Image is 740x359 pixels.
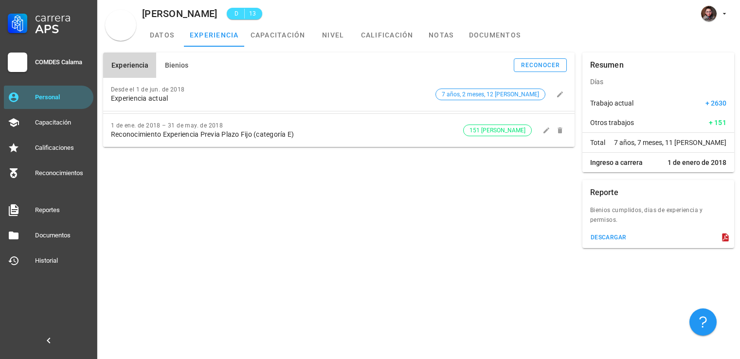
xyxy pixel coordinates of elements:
div: Personal [35,93,90,101]
a: Documentos [4,224,93,247]
div: Días [582,70,734,93]
a: capacitación [245,23,311,47]
div: Reportes [35,206,90,214]
a: calificación [355,23,419,47]
a: Personal [4,86,93,109]
span: Experiencia [111,61,148,69]
div: Historial [35,257,90,265]
span: 13 [249,9,256,18]
a: Calificaciones [4,136,93,160]
a: notas [419,23,463,47]
div: APS [35,23,90,35]
button: reconocer [514,58,567,72]
div: descargar [590,234,627,241]
span: + 2630 [705,98,726,108]
a: Historial [4,249,93,272]
div: Reporte [590,180,618,205]
div: Carrera [35,12,90,23]
div: Desde el 1 de jun. de 2018 [111,86,432,93]
span: Trabajo actual [590,98,633,108]
span: 1 de enero de 2018 [668,158,726,167]
div: Experiencia actual [111,94,432,103]
div: Reconocimiento Experiencia Previa Plazo Fijo (categoría E) [111,130,463,139]
div: COMDES Calama [35,58,90,66]
div: Reconocimientos [35,169,90,177]
span: 7 años, 2 meses, 12 [PERSON_NAME] [442,89,539,100]
span: D [233,9,240,18]
a: experiencia [184,23,245,47]
button: Experiencia [103,53,156,78]
span: Total [590,138,605,147]
a: documentos [463,23,527,47]
a: datos [140,23,184,47]
div: Calificaciones [35,144,90,152]
div: Documentos [35,232,90,239]
button: descargar [586,231,631,244]
div: Resumen [590,53,624,78]
div: avatar [105,10,136,41]
div: Capacitación [35,119,90,126]
a: nivel [311,23,355,47]
span: Bienios [164,61,188,69]
button: Bienios [156,53,196,78]
div: Bienios cumplidos, dias de experiencia y permisos. [582,205,734,231]
span: Otros trabajos [590,118,634,127]
div: 1 de ene. de 2018 – 31 de may. de 2018 [111,122,463,129]
a: Reportes [4,198,93,222]
span: 151 [PERSON_NAME] [469,125,525,136]
span: Ingreso a carrera [590,158,643,167]
a: Capacitación [4,111,93,134]
span: + 151 [709,118,726,127]
a: Reconocimientos [4,162,93,185]
div: reconocer [521,62,560,69]
div: avatar [701,6,717,21]
span: 7 años, 7 meses, 11 [PERSON_NAME] [614,138,726,147]
div: [PERSON_NAME] [142,8,217,19]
